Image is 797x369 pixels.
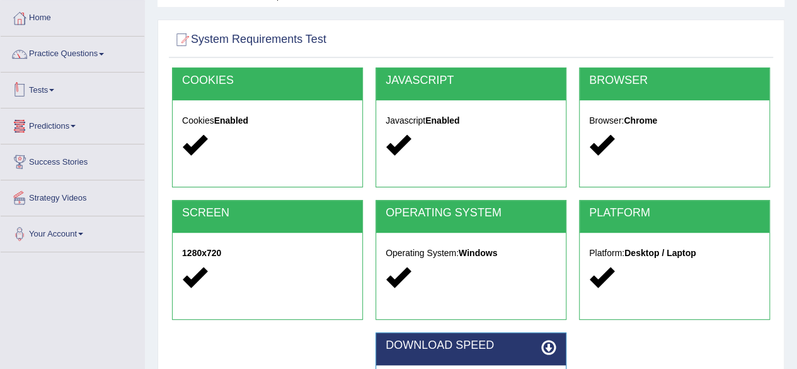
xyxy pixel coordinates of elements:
a: Home [1,1,144,32]
a: Your Account [1,216,144,248]
h2: DOWNLOAD SPEED [386,339,556,352]
h5: Javascript [386,116,556,126]
h2: BROWSER [589,74,760,87]
h2: COOKIES [182,74,353,87]
strong: Enabled [214,115,248,126]
a: Success Stories [1,144,144,176]
a: Practice Questions [1,37,144,68]
h5: Browser: [589,116,760,126]
a: Strategy Videos [1,180,144,212]
strong: Windows [459,248,497,258]
h2: SCREEN [182,207,353,220]
h2: PLATFORM [589,207,760,220]
strong: Enabled [425,115,459,126]
a: Tests [1,73,144,104]
strong: Chrome [624,115,657,126]
a: Predictions [1,108,144,140]
h5: Platform: [589,249,760,258]
h5: Operating System: [386,249,556,258]
h2: OPERATING SYSTEM [386,207,556,220]
h2: System Requirements Test [172,30,326,49]
h5: Cookies [182,116,353,126]
strong: Desktop / Laptop [624,248,696,258]
strong: 1280x720 [182,248,221,258]
h2: JAVASCRIPT [386,74,556,87]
